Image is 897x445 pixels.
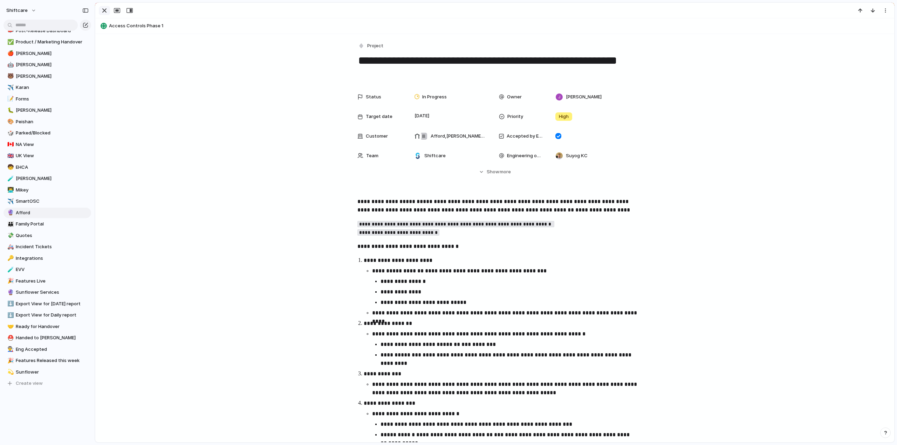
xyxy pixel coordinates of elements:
div: ✈️ [7,197,12,206]
div: 🧒 [7,163,12,171]
span: Export View for [DATE] report [16,300,89,307]
button: Create view [4,378,91,389]
button: ✅ [6,39,13,46]
a: 🚑Incident Tickets [4,242,91,252]
span: Product / Marketing Handover [16,39,89,46]
button: Project [357,41,385,51]
div: 🎉 [7,357,12,365]
span: [PERSON_NAME] [16,61,89,68]
span: [PERSON_NAME] [16,175,89,182]
a: 👨‍🏭Eng Accepted [4,344,91,355]
a: 💫Sunflower [4,367,91,377]
button: 🔮 [6,289,13,296]
a: 🇬🇧UK View [4,151,91,161]
a: 🐻[PERSON_NAME] [4,71,91,82]
span: [PERSON_NAME] [16,50,89,57]
a: ✈️SmartOSC [4,196,91,207]
a: 🔮Afford [4,208,91,218]
div: 📣 [7,27,12,35]
div: 💫 [7,368,12,376]
div: 🤝 [7,322,12,331]
div: 🐛 [7,106,12,114]
div: ✅Product / Marketing Handover [4,37,91,47]
a: 🎉Features Live [4,276,91,286]
a: 🍎[PERSON_NAME] [4,48,91,59]
a: 🔑Integrations [4,253,91,264]
a: 🧒EHCA [4,162,91,173]
div: 🔮 [7,209,12,217]
div: 🧪 [7,175,12,183]
a: 🎨Peishan [4,117,91,127]
div: 🎲 [7,129,12,137]
a: 👪Family Portal [4,219,91,229]
span: High [559,113,569,120]
span: Project [367,42,383,49]
div: 📣Post-Release Dashboard [4,26,91,36]
div: 🇨🇦 [7,140,12,148]
div: 🧪EVV [4,264,91,275]
span: Team [366,152,378,159]
div: 🧪 [7,266,12,274]
button: 🎨 [6,118,13,125]
div: 🍎 [7,49,12,57]
span: Features Live [16,278,89,285]
span: Sunflower Services [16,289,89,296]
button: 🐻 [6,73,13,80]
span: Incident Tickets [16,243,89,250]
div: ✅ [7,38,12,46]
span: Access Controls Phase 1 [109,22,891,29]
div: 🎲Parked/Blocked [4,128,91,138]
a: 🐛[PERSON_NAME] [4,105,91,116]
span: Karan [16,84,89,91]
div: 🤖[PERSON_NAME] [4,60,91,70]
a: 🎉Features Released this week [4,355,91,366]
button: 🇬🇧 [6,152,13,159]
div: 🐻 [7,72,12,80]
button: 👪 [6,221,13,228]
div: 🇨🇦NA View [4,139,91,150]
button: 📝 [6,96,13,103]
span: more [500,168,511,175]
div: 🤖 [7,61,12,69]
span: [PERSON_NAME] [16,107,89,114]
button: ⛑️ [6,334,13,341]
span: Customer [366,133,388,140]
div: 🚑 [7,243,12,251]
button: ⬇️ [6,312,13,319]
div: ⬇️ [7,300,12,308]
button: 🎉 [6,278,13,285]
button: 👨‍🏭 [6,346,13,353]
div: ⬇️Export View for Daily report [4,310,91,320]
span: Show [487,168,499,175]
button: 🍎 [6,50,13,57]
button: 💸 [6,232,13,239]
a: 💸Quotes [4,230,91,241]
div: 📝 [7,95,12,103]
span: [PERSON_NAME] [566,93,602,100]
button: 💫 [6,369,13,376]
span: Ready for Handover [16,323,89,330]
a: ⬇️Export View for [DATE] report [4,299,91,309]
button: ✈️ [6,84,13,91]
button: 👨‍💻 [6,187,13,194]
button: 🇨🇦 [6,141,13,148]
a: 🤝Ready for Handover [4,321,91,332]
span: NA View [16,141,89,148]
span: Accepted by Engineering [507,133,544,140]
span: Export View for Daily report [16,312,89,319]
div: ⛑️Handed to [PERSON_NAME] [4,333,91,343]
button: 🤝 [6,323,13,330]
span: Mikey [16,187,89,194]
